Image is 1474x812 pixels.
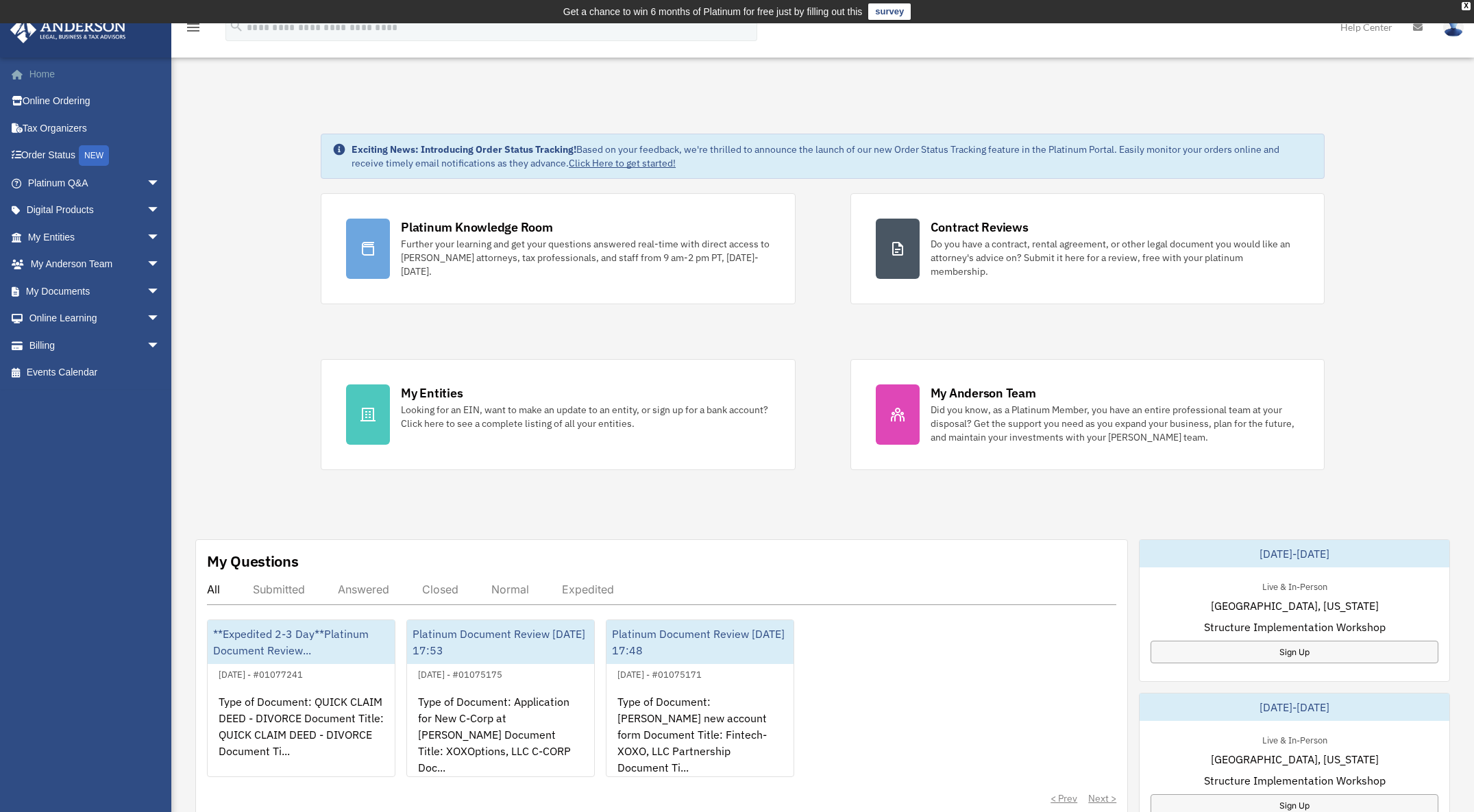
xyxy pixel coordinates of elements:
[407,620,594,664] div: Platinum Document Review [DATE] 17:53
[931,237,1299,278] div: Do you have a contract, rental agreement, or other legal document you would like an attorney's ad...
[563,3,863,20] div: Get a chance to win 6 months of Platinum for free just by filling out this
[10,251,181,278] a: My Anderson Teamarrow_drop_down
[338,582,389,596] div: Answered
[931,384,1036,402] div: My Anderson Team
[10,169,181,197] a: Platinum Q&Aarrow_drop_down
[606,620,794,664] div: Platinum Document Review [DATE] 17:48
[79,145,109,166] div: NEW
[147,332,174,360] span: arrow_drop_down
[1211,598,1379,614] span: [GEOGRAPHIC_DATA], [US_STATE]
[850,359,1325,470] a: My Anderson Team Did you know, as a Platinum Member, you have an entire professional team at your...
[208,682,395,789] div: Type of Document: QUICK CLAIM DEED - DIVORCE Document Title: QUICK CLAIM DEED - DIVORCE Document ...
[606,682,794,789] div: Type of Document: [PERSON_NAME] new account form Document Title: Fintech-XOXO, LLC Partnership Do...
[569,157,676,169] a: Click Here to get started!
[850,193,1325,304] a: Contract Reviews Do you have a contract, rental agreement, or other legal document you would like...
[10,223,181,251] a: My Entitiesarrow_drop_down
[931,219,1029,236] div: Contract Reviews
[253,582,305,596] div: Submitted
[321,193,795,304] a: Platinum Knowledge Room Further your learning and get your questions answered real-time with dire...
[1204,619,1386,635] span: Structure Implementation Workshop
[1443,17,1464,37] img: User Pic
[321,359,795,470] a: My Entities Looking for an EIN, want to make an update to an entity, or sign up for a bank accoun...
[207,582,220,596] div: All
[1251,578,1338,593] div: Live & In-Person
[401,384,463,402] div: My Entities
[352,143,576,156] strong: Exciting News: Introducing Order Status Tracking!
[147,223,174,251] span: arrow_drop_down
[147,197,174,225] span: arrow_drop_down
[407,666,513,680] div: [DATE] - #01075175
[1140,693,1449,721] div: [DATE]-[DATE]
[10,142,181,170] a: Order StatusNEW
[185,19,201,36] i: menu
[1204,772,1386,789] span: Structure Implementation Workshop
[229,19,244,34] i: search
[10,60,181,88] a: Home
[10,332,181,359] a: Billingarrow_drop_down
[406,619,595,777] a: Platinum Document Review [DATE] 17:53[DATE] - #01075175Type of Document: Application for New C-Co...
[1151,641,1438,663] a: Sign Up
[606,619,794,777] a: Platinum Document Review [DATE] 17:48[DATE] - #01075171Type of Document: [PERSON_NAME] new accoun...
[401,403,770,430] div: Looking for an EIN, want to make an update to an entity, or sign up for a bank account? Click her...
[606,666,713,680] div: [DATE] - #01075171
[147,278,174,306] span: arrow_drop_down
[10,305,181,332] a: Online Learningarrow_drop_down
[868,3,911,20] a: survey
[147,251,174,279] span: arrow_drop_down
[931,403,1299,444] div: Did you know, as a Platinum Member, you have an entire professional team at your disposal? Get th...
[185,24,201,36] a: menu
[1211,751,1379,767] span: [GEOGRAPHIC_DATA], [US_STATE]
[422,582,458,596] div: Closed
[147,305,174,333] span: arrow_drop_down
[207,619,395,777] a: **Expedited 2-3 Day**Platinum Document Review...[DATE] - #01077241Type of Document: QUICK CLAIM D...
[1251,732,1338,746] div: Live & In-Person
[207,551,299,571] div: My Questions
[6,16,130,43] img: Anderson Advisors Platinum Portal
[10,88,181,115] a: Online Ordering
[401,237,770,278] div: Further your learning and get your questions answered real-time with direct access to [PERSON_NAM...
[10,278,181,305] a: My Documentsarrow_drop_down
[491,582,529,596] div: Normal
[10,114,181,142] a: Tax Organizers
[1140,540,1449,567] div: [DATE]-[DATE]
[10,197,181,224] a: Digital Productsarrow_drop_down
[147,169,174,197] span: arrow_drop_down
[1462,2,1471,10] div: close
[562,582,614,596] div: Expedited
[10,359,181,386] a: Events Calendar
[407,682,594,789] div: Type of Document: Application for New C-Corp at [PERSON_NAME] Document Title: XOXOptions, LLC C-C...
[401,219,553,236] div: Platinum Knowledge Room
[208,620,395,664] div: **Expedited 2-3 Day**Platinum Document Review...
[352,143,1313,170] div: Based on your feedback, we're thrilled to announce the launch of our new Order Status Tracking fe...
[208,666,314,680] div: [DATE] - #01077241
